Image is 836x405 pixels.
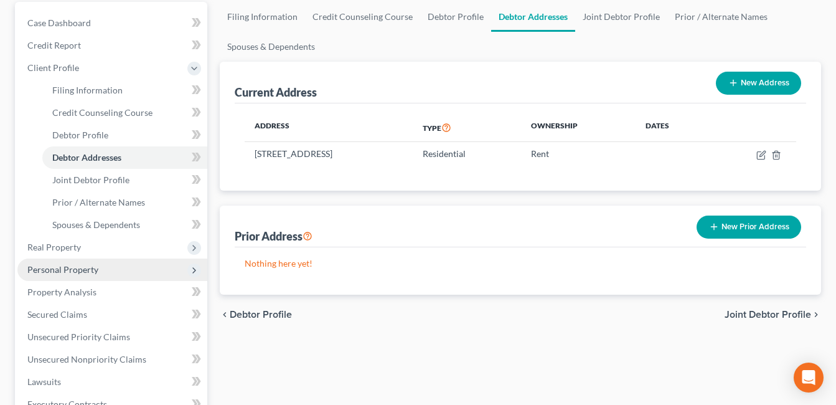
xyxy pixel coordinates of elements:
button: chevron_left Debtor Profile [220,310,292,320]
a: Prior / Alternate Names [667,2,775,32]
a: Joint Debtor Profile [575,2,667,32]
div: Open Intercom Messenger [794,363,824,393]
a: Spouses & Dependents [220,32,322,62]
span: Spouses & Dependents [52,219,140,230]
a: Filing Information [42,79,207,102]
span: Prior / Alternate Names [52,197,145,207]
span: Filing Information [52,85,123,95]
a: Credit Counseling Course [305,2,420,32]
span: Unsecured Priority Claims [27,331,130,342]
a: Secured Claims [17,303,207,326]
span: Credit Counseling Course [52,107,153,118]
span: Joint Debtor Profile [725,310,811,320]
a: Debtor Addresses [42,146,207,169]
td: Residential [413,142,521,166]
th: Ownership [521,113,636,142]
p: Nothing here yet! [245,257,796,270]
a: Filing Information [220,2,305,32]
a: Joint Debtor Profile [42,169,207,191]
i: chevron_right [811,310,821,320]
th: Address [245,113,413,142]
a: Debtor Addresses [491,2,575,32]
span: Debtor Profile [230,310,292,320]
a: Prior / Alternate Names [42,191,207,214]
span: Joint Debtor Profile [52,174,129,185]
td: Rent [521,142,636,166]
a: Case Dashboard [17,12,207,34]
a: Debtor Profile [420,2,491,32]
span: Credit Report [27,40,81,50]
span: Case Dashboard [27,17,91,28]
button: New Prior Address [697,216,801,239]
span: Client Profile [27,62,79,73]
a: Unsecured Nonpriority Claims [17,348,207,371]
a: Debtor Profile [42,124,207,146]
a: Credit Counseling Course [42,102,207,124]
span: Debtor Addresses [52,152,121,163]
a: Property Analysis [17,281,207,303]
a: Spouses & Dependents [42,214,207,236]
span: Secured Claims [27,309,87,320]
i: chevron_left [220,310,230,320]
span: Real Property [27,242,81,252]
span: Property Analysis [27,287,96,297]
th: Type [413,113,521,142]
th: Dates [636,113,710,142]
a: Credit Report [17,34,207,57]
div: Current Address [235,85,317,100]
button: New Address [716,72,801,95]
span: Unsecured Nonpriority Claims [27,354,146,364]
span: Lawsuits [27,376,61,387]
td: [STREET_ADDRESS] [245,142,413,166]
div: Prior Address [235,229,312,244]
span: Debtor Profile [52,130,108,140]
a: Unsecured Priority Claims [17,326,207,348]
button: Joint Debtor Profile chevron_right [725,310,821,320]
span: Personal Property [27,264,98,275]
a: Lawsuits [17,371,207,393]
